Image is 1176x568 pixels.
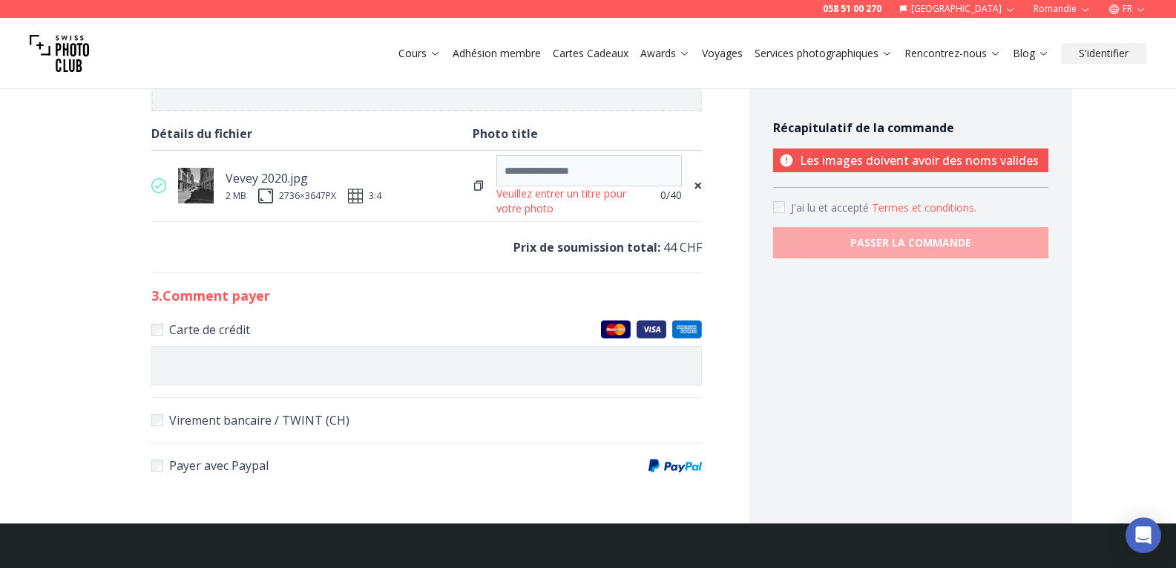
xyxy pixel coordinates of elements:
a: Adhésion membre [453,46,541,61]
div: Vevey 2020.jpg [226,168,381,189]
img: valid [151,178,166,193]
a: Rencontrez-nous [904,46,1001,61]
input: Payer avec PaypalPaypal [151,460,163,471]
button: Services photographiques [749,43,899,64]
a: Cours [398,46,441,61]
a: Awards [640,46,690,61]
h2: 3 . Comment payer [151,285,702,306]
img: size [258,189,273,203]
div: 2 MB [226,190,246,202]
input: Accept terms [773,201,785,213]
p: Les images doivent avoir des noms valides [773,148,1048,172]
span: × [694,175,702,196]
button: Cours [392,43,447,64]
a: Cartes Cadeaux [553,46,628,61]
img: thumb [178,168,214,203]
span: 3:4 [369,190,381,202]
button: Accept termsJ'ai lu et accepté [872,200,976,215]
img: Swiss photo club [30,24,89,83]
img: American Express [672,320,702,339]
label: Payer avec Paypal [151,455,702,476]
button: Adhésion membre [447,43,547,64]
span: 0 /40 [660,188,682,203]
button: PASSER LA COMMANDE [773,227,1048,258]
div: 2736 × 3647 PX [279,190,336,202]
div: Photo title [473,123,702,144]
b: PASSER LA COMMANDE [850,235,971,250]
label: Virement bancaire / TWINT (CH) [151,410,702,431]
img: Master Cards [601,320,631,339]
p: 44 CHF [151,237,702,258]
label: Carte de crédit [151,319,702,340]
div: Veuillez entrer un titre pour votre photo [496,186,636,216]
a: Services photographiques [755,46,893,61]
a: Blog [1013,46,1049,61]
button: S'identifier [1061,43,1146,64]
img: ratio [348,189,363,203]
h4: Récapitulatif de la commande [773,119,1048,137]
button: Rencontrez-nous [899,43,1007,64]
button: Blog [1007,43,1055,64]
b: Prix de soumission total : [513,239,660,255]
button: Awards [634,43,696,64]
div: Détails du fichier [151,123,473,144]
input: Carte de créditMaster CardsVisaAmerican Express [151,324,163,336]
span: J'ai lu et accepté [791,200,872,215]
img: Visa [637,320,666,339]
a: Voyages [702,46,743,61]
a: 058 51 00 270 [823,3,881,15]
iframe: Cadre de saisie sécurisé pour le paiement par carte [161,359,692,373]
button: Cartes Cadeaux [547,43,634,64]
button: Voyages [696,43,749,64]
input: Virement bancaire / TWINT (CH) [151,414,163,426]
div: Open Intercom Messenger [1126,518,1161,553]
img: Paypal [648,459,702,472]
